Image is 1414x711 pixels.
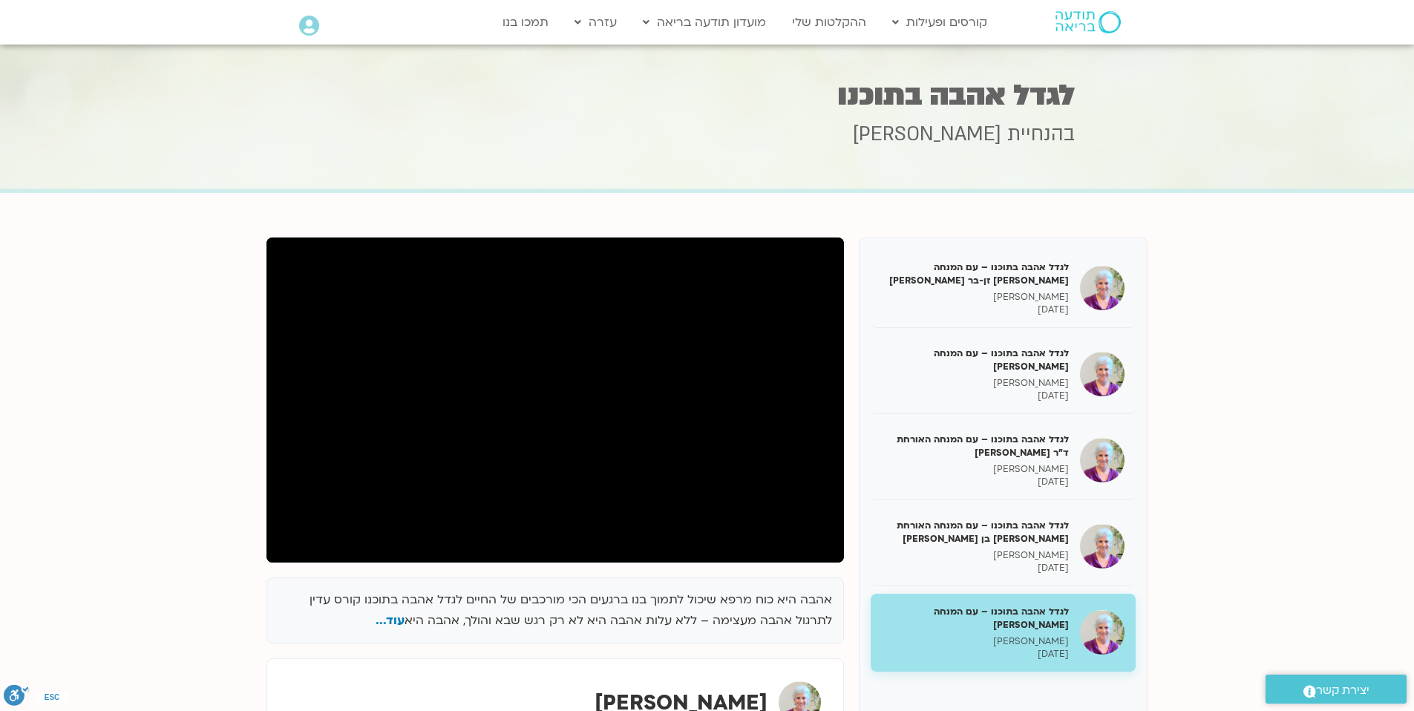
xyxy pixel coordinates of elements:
[1316,681,1369,701] span: יצירת קשר
[495,8,556,36] a: תמכו בנו
[1080,438,1125,482] img: לגדל אהבה בתוכנו – עם המנחה האורחת ד"ר נועה אלבלדה
[882,648,1069,661] p: [DATE]
[882,347,1069,373] h5: לגדל אהבה בתוכנו – עם המנחה [PERSON_NAME]
[882,549,1069,562] p: [PERSON_NAME]
[882,635,1069,648] p: [PERSON_NAME]
[340,81,1075,110] h1: לגדל אהבה בתוכנו
[1266,675,1407,704] a: יצירת קשר
[785,8,874,36] a: ההקלטות שלי
[882,433,1069,459] h5: לגדל אהבה בתוכנו – עם המנחה האורחת ד"ר [PERSON_NAME]
[1080,610,1125,655] img: לגדל אהבה בתוכנו – עם המנחה האורח בן קמינסקי
[882,562,1069,574] p: [DATE]
[882,261,1069,287] h5: לגדל אהבה בתוכנו – עם המנחה [PERSON_NAME] זן-בר [PERSON_NAME]
[882,605,1069,632] h5: לגדל אהבה בתוכנו – עם המנחה [PERSON_NAME]
[567,8,624,36] a: עזרה
[882,304,1069,316] p: [DATE]
[635,8,773,36] a: מועדון תודעה בריאה
[278,589,832,632] p: אהבה היא כוח מרפא שיכול לתמוך בנו ברגעים הכי מורכבים של החיים לגדל אהבה בתוכנו קורס עדין לתרגול א...
[1080,524,1125,569] img: לגדל אהבה בתוכנו – עם המנחה האורחת שאנייה כהן בן חיים
[376,612,405,629] span: עוד...
[882,463,1069,476] p: [PERSON_NAME]
[882,377,1069,390] p: [PERSON_NAME]
[882,476,1069,488] p: [DATE]
[1080,266,1125,310] img: לגדל אהבה בתוכנו – עם המנחה האורחת צילה זן-בר צור
[1007,121,1075,148] span: בהנחיית
[882,390,1069,402] p: [DATE]
[1080,352,1125,396] img: לגדל אהבה בתוכנו – עם המנחה האורח ענבר בר קמה
[1055,11,1121,33] img: תודעה בריאה
[885,8,995,36] a: קורסים ופעילות
[882,291,1069,304] p: [PERSON_NAME]
[882,519,1069,545] h5: לגדל אהבה בתוכנו – עם המנחה האורחת [PERSON_NAME] בן [PERSON_NAME]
